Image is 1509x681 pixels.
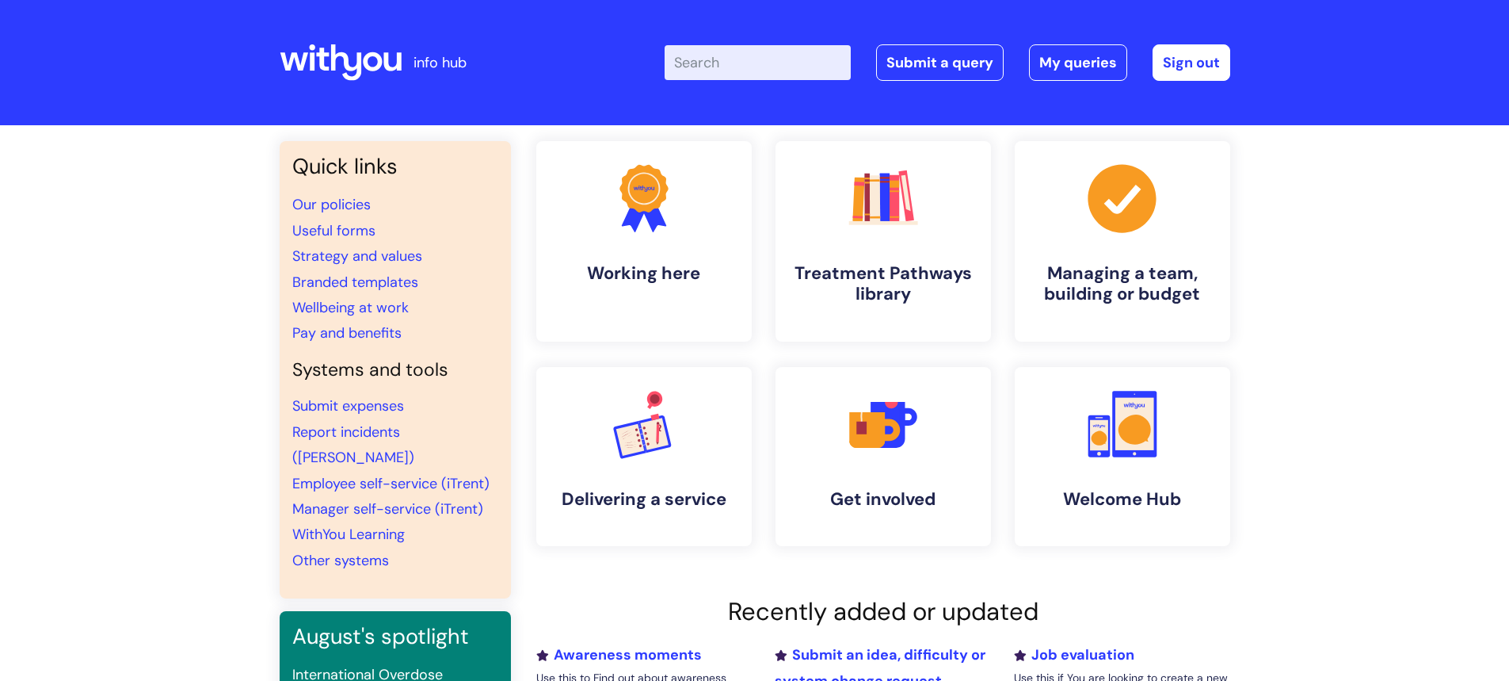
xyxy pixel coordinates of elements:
[1015,141,1230,342] a: Managing a team, building or budget
[292,273,418,292] a: Branded templates
[292,323,402,342] a: Pay and benefits
[665,45,851,80] input: Search
[292,298,409,317] a: Wellbeing at work
[292,359,498,381] h4: Systems and tools
[292,499,483,518] a: Manager self-service (iTrent)
[549,263,739,284] h4: Working here
[775,141,991,342] a: Treatment Pathways library
[1014,645,1134,664] a: Job evaluation
[1015,367,1230,546] a: Welcome Hub
[665,44,1230,81] div: | -
[788,263,978,305] h4: Treatment Pathways library
[876,44,1004,81] a: Submit a query
[292,195,371,214] a: Our policies
[536,141,752,342] a: Working here
[292,474,490,493] a: Employee self-service (iTrent)
[292,396,404,415] a: Submit expenses
[1027,489,1217,510] h4: Welcome Hub
[292,551,389,570] a: Other systems
[292,423,414,467] a: Report incidents ([PERSON_NAME])
[536,367,752,546] a: Delivering a service
[536,597,1230,626] h2: Recently added or updated
[292,247,422,266] a: Strategy and values
[413,50,467,75] p: info hub
[536,645,702,664] a: Awareness moments
[549,489,739,510] h4: Delivering a service
[788,489,978,510] h4: Get involved
[292,624,498,649] h3: August's spotlight
[292,154,498,179] h3: Quick links
[1027,263,1217,305] h4: Managing a team, building or budget
[292,221,375,240] a: Useful forms
[775,367,991,546] a: Get involved
[292,525,405,544] a: WithYou Learning
[1029,44,1127,81] a: My queries
[1153,44,1230,81] a: Sign out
